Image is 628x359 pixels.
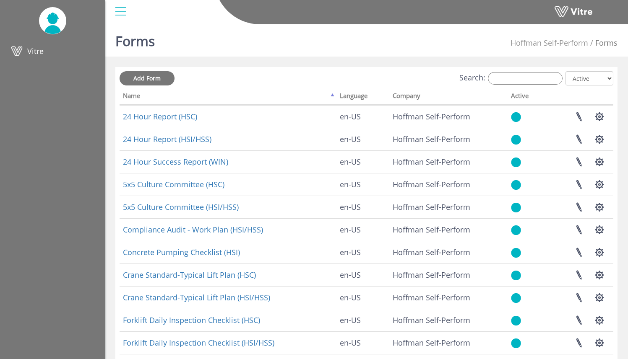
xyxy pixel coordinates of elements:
[393,338,470,348] span: 210
[511,38,588,48] span: 210
[511,225,521,235] img: yes
[123,292,270,302] a: Crane Standard-Typical Lift Plan (HSI/HSS)
[393,202,470,212] span: 210
[336,263,390,286] td: en-US
[511,202,521,213] img: yes
[511,134,521,145] img: yes
[336,286,390,309] td: en-US
[511,315,521,326] img: yes
[120,71,175,85] a: Add Form
[336,128,390,150] td: en-US
[123,270,256,280] a: Crane Standard-Typical Lift Plan (HSC)
[393,292,470,302] span: 210
[336,309,390,331] td: en-US
[123,247,240,257] a: Concrete Pumping Checklist (HSI)
[588,38,618,49] li: Forms
[488,72,563,85] input: Search:
[393,134,470,144] span: 210
[115,21,155,57] h1: Forms
[123,179,224,189] a: 5x5 Culture Committee (HSC)
[393,315,470,325] span: 210
[459,72,563,85] label: Search:
[393,157,470,167] span: 210
[393,179,470,189] span: 210
[336,331,390,354] td: en-US
[511,157,521,168] img: yes
[123,315,260,325] a: Forklift Daily Inspection Checklist (HSC)
[393,270,470,280] span: 210
[336,241,390,263] td: en-US
[336,150,390,173] td: en-US
[120,89,336,105] th: Name: activate to sort column descending
[393,225,470,235] span: 210
[123,338,274,348] a: Forklift Daily Inspection Checklist (HSI/HSS)
[511,270,521,281] img: yes
[123,134,211,144] a: 24 Hour Report (HSI/HSS)
[508,89,544,105] th: Active
[336,196,390,218] td: en-US
[511,248,521,258] img: yes
[123,202,239,212] a: 5x5 Culture Committee (HSI/HSS)
[393,111,470,121] span: 210
[133,74,161,82] span: Add Form
[39,8,66,34] img: UserPic.png
[123,157,228,167] a: 24 Hour Success Report (WIN)
[511,112,521,122] img: yes
[336,218,390,241] td: en-US
[123,111,197,121] a: 24 Hour Report (HSC)
[336,105,390,128] td: en-US
[123,225,263,235] a: Compliance Audit - Work Plan (HSI/HSS)
[389,89,508,105] th: Company
[511,180,521,190] img: yes
[511,338,521,349] img: yes
[336,89,390,105] th: Language
[336,173,390,196] td: en-US
[27,46,44,56] span: Vitre
[511,293,521,303] img: yes
[393,247,470,257] span: 210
